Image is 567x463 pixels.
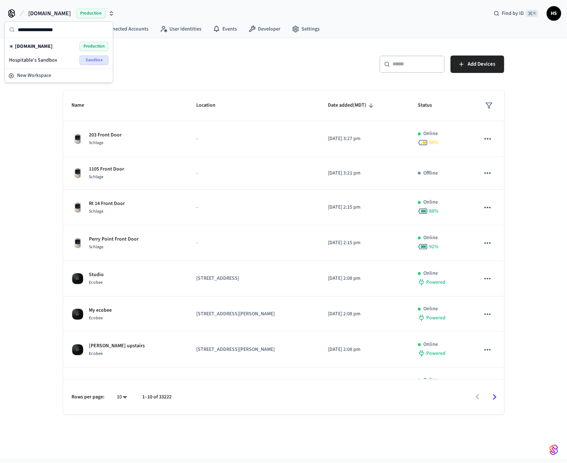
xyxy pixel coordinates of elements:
button: Go to next page [486,389,503,406]
div: Suggestions [5,38,113,69]
p: [DATE] 2:08 pm [328,346,400,353]
span: 92 % [430,243,439,250]
span: 88 % [430,208,439,215]
span: Schlage [89,174,104,180]
p: - [196,239,311,247]
span: Add Devices [468,60,496,69]
a: Settings [286,22,325,36]
p: Rows per page: [72,393,105,401]
img: Schlage Sense Smart Deadbolt with Camelot Trim, Front [72,133,83,145]
span: Ecobee [89,351,103,357]
p: Rt 14 Front Door [89,200,125,208]
div: 10 [114,392,131,402]
span: [DOMAIN_NAME] [28,9,71,18]
p: - [196,135,311,143]
a: User Identities [154,22,207,36]
p: [DATE] 3:21 pm [328,169,400,177]
span: 55 % [430,139,439,146]
p: 203 Front Door [89,131,122,139]
span: Powered [427,314,446,321]
img: ecobee_lite_3 [72,344,83,356]
img: Schlage Sense Smart Deadbolt with Camelot Trim, Front [72,167,83,179]
img: ecobee_lite_3 [72,273,83,284]
button: Add Devices [451,56,504,73]
span: Schlage [89,244,104,250]
span: HS [547,7,560,20]
button: New Workspace [5,70,112,82]
p: [STREET_ADDRESS] [196,275,311,282]
span: Status [418,100,441,111]
p: Online [424,198,438,206]
p: [DATE] 2:15 pm [328,204,400,211]
p: Online [424,376,438,384]
span: Ecobee [89,315,103,321]
p: [STREET_ADDRESS][PERSON_NAME] [196,346,311,353]
a: Developer [243,22,286,36]
p: Online [424,305,438,313]
div: Find by ID⌘ K [488,7,544,20]
button: HS [547,6,561,21]
span: Powered [427,350,446,357]
span: Location [196,100,225,111]
span: Production [77,9,106,18]
p: [DATE] 2:08 pm [328,275,400,282]
h5: Devices [63,56,279,70]
a: Events [207,22,243,36]
p: Studio [89,271,104,279]
p: [DATE] 3:27 pm [328,135,400,143]
p: [DATE] 2:15 pm [328,239,400,247]
span: Date added(MDT) [328,100,376,111]
p: [DATE] 2:08 pm [328,310,400,318]
span: Schlage [89,140,104,146]
p: Online [424,130,438,138]
img: SeamLogoGradient.69752ec5.svg [550,444,558,456]
a: Connected Accounts [89,22,154,36]
p: Lobo Hallway [89,378,119,385]
img: Schlage Sense Smart Deadbolt with Camelot Trim, Front [72,237,83,249]
p: - [196,204,311,211]
p: - [196,169,311,177]
p: Offline [424,169,438,177]
p: My ecobee [89,307,112,314]
p: [PERSON_NAME] upstairs [89,342,145,350]
span: Sandbox [79,56,108,65]
span: ⌘ K [526,10,538,17]
img: ecobee_lite_3 [72,308,83,320]
span: Schlage [89,208,104,214]
img: Schlage Sense Smart Deadbolt with Camelot Trim, Front [72,202,83,213]
p: 1–10 of 33222 [143,393,172,401]
span: [DOMAIN_NAME] [15,43,53,50]
span: Ecobee [89,279,103,286]
span: New Workspace [17,72,51,79]
span: Name [72,100,94,111]
p: [STREET_ADDRESS][PERSON_NAME] [196,310,311,318]
p: Online [424,234,438,242]
span: Production [79,42,108,51]
p: Perry Point Front Door [89,235,139,243]
p: Online [424,341,438,348]
p: 1105 Front Door [89,165,124,173]
span: Find by ID [502,10,524,17]
p: Online [424,270,438,277]
span: Hospitable's Sandbox [9,57,57,64]
span: Powered [427,279,446,286]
